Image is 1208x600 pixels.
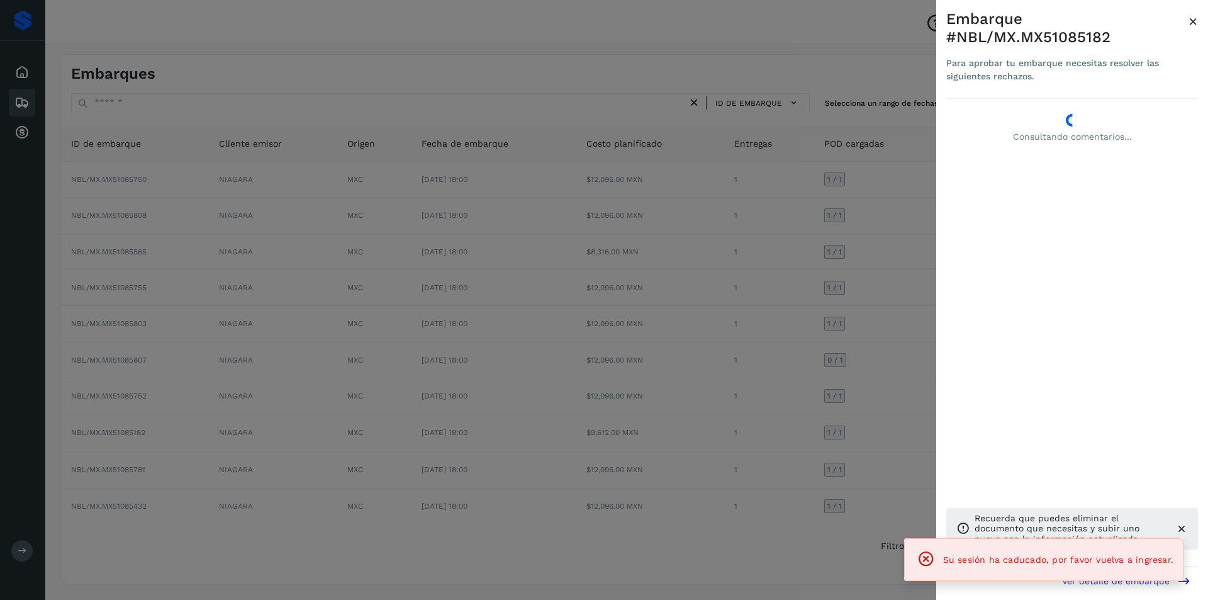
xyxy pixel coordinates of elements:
span: × [1188,13,1198,30]
p: Consultando comentarios... [946,132,1198,142]
button: Close [1188,10,1198,33]
p: Recuerda que puedes eliminar el documento que necesitas y subir uno nuevo con la información actu... [975,513,1165,545]
span: Su sesión ha caducado, por favor vuelva a ingresar. [943,555,1173,565]
div: Para aprobar tu embarque necesitas resolver las siguientes rechazos. [946,57,1188,83]
div: Embarque #NBL/MX.MX51085182 [946,10,1188,47]
span: Ver detalle de embarque [1062,577,1170,586]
